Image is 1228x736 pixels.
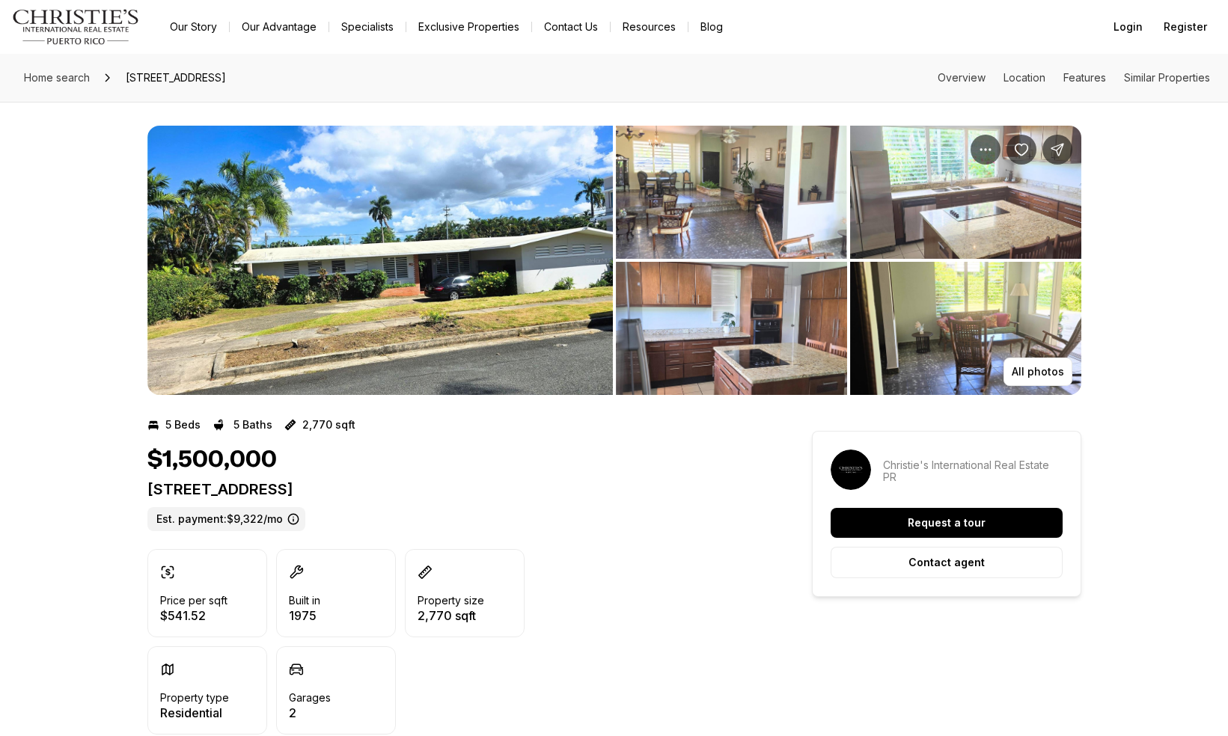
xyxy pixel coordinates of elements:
p: Property type [160,692,229,704]
p: Contact agent [908,556,985,568]
p: Residential [160,707,229,719]
a: Skip to: Overview [938,71,986,84]
button: Save Property: 13 CALLE [1006,135,1036,165]
button: Login [1105,12,1152,42]
p: 2,770 sqft [302,419,355,431]
button: All photos [1004,358,1072,386]
span: [STREET_ADDRESS] [120,66,232,90]
p: $541.52 [160,610,227,622]
button: View image gallery [616,126,847,259]
a: Our Story [158,16,229,37]
button: Register [1155,12,1216,42]
span: Register [1164,21,1207,33]
li: 2 of 5 [616,126,1081,395]
div: Listing Photos [147,126,1081,395]
p: Garages [289,692,331,704]
p: Property size [418,595,484,607]
button: 5 Baths [213,413,272,437]
a: Skip to: Similar Properties [1124,71,1210,84]
a: Blog [688,16,735,37]
button: Contact Us [532,16,610,37]
li: 1 of 5 [147,126,613,395]
p: All photos [1012,366,1064,378]
p: Christie's International Real Estate PR [883,459,1063,483]
p: 5 Beds [165,419,201,431]
p: Built in [289,595,320,607]
p: Price per sqft [160,595,227,607]
img: logo [12,9,140,45]
a: Skip to: Features [1063,71,1106,84]
button: View image gallery [147,126,613,395]
nav: Page section menu [938,72,1210,84]
p: 2,770 sqft [418,610,484,622]
button: Request a tour [831,508,1063,538]
h1: $1,500,000 [147,446,277,474]
a: Specialists [329,16,406,37]
label: Est. payment: $9,322/mo [147,507,305,531]
p: 5 Baths [233,419,272,431]
button: Property options [971,135,1001,165]
button: Share Property: 13 CALLE [1042,135,1072,165]
a: Skip to: Location [1004,71,1045,84]
button: View image gallery [850,262,1081,395]
p: Request a tour [908,517,986,529]
p: 1975 [289,610,320,622]
button: Contact agent [831,547,1063,578]
p: 2 [289,707,331,719]
a: Our Advantage [230,16,329,37]
button: View image gallery [850,126,1081,259]
span: Login [1114,21,1143,33]
a: Home search [18,66,96,90]
a: Exclusive Properties [406,16,531,37]
span: Home search [24,71,90,84]
p: [STREET_ADDRESS] [147,480,758,498]
button: View image gallery [616,262,847,395]
a: Resources [611,16,688,37]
